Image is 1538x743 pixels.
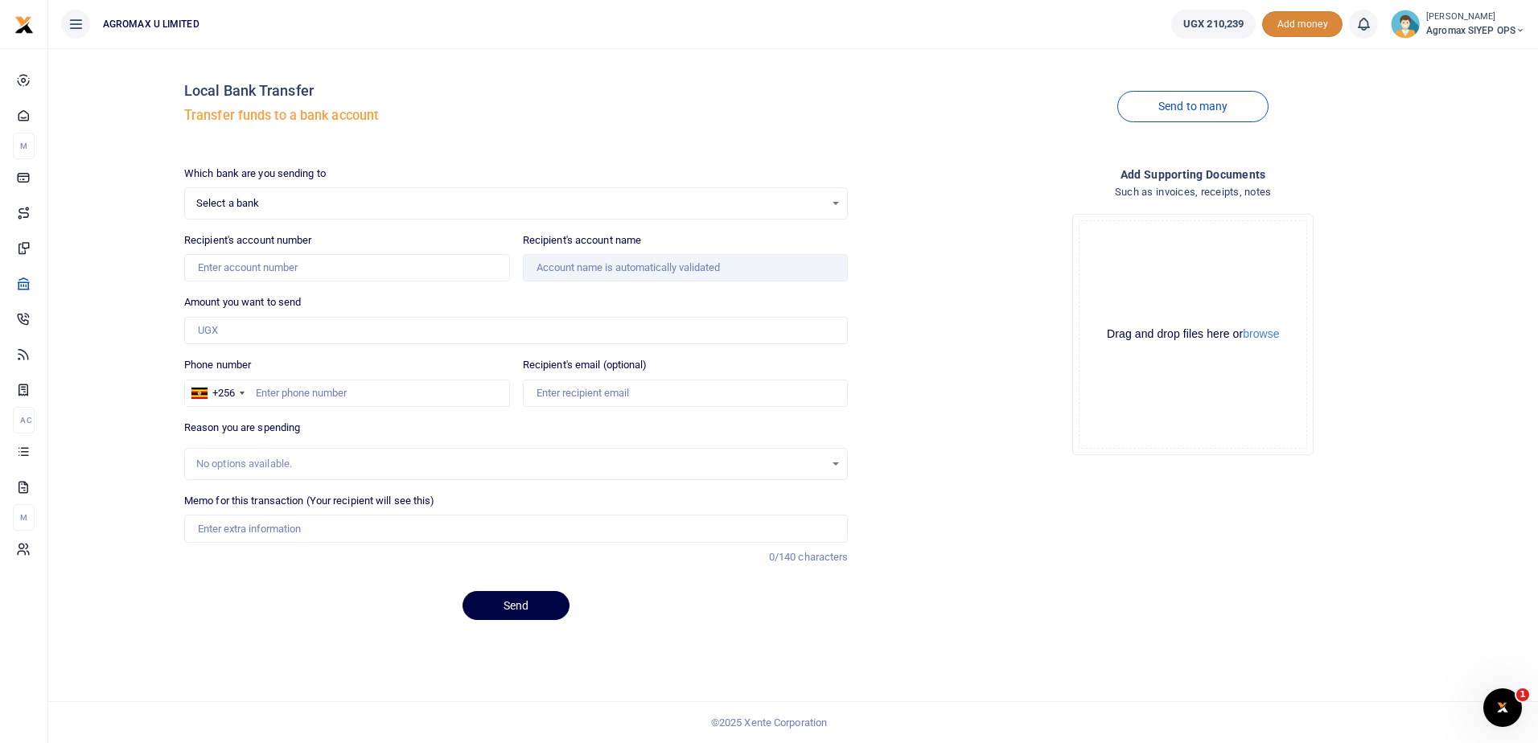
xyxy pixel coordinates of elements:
div: +256 [212,385,235,401]
li: M [13,133,35,159]
small: [PERSON_NAME] [1426,10,1525,24]
label: Which bank are you sending to [184,166,326,182]
span: 0/140 [769,551,796,563]
label: Memo for this transaction (Your recipient will see this) [184,493,435,509]
iframe: Intercom live chat [1483,688,1522,727]
span: Add money [1262,11,1343,38]
a: Send to many [1117,91,1269,122]
img: logo-small [14,15,34,35]
a: Add money [1262,17,1343,29]
div: Uganda: +256 [185,380,249,406]
input: Enter extra information [184,515,849,542]
label: Recipient's email (optional) [523,357,648,373]
h4: Add supporting Documents [861,166,1525,183]
span: Agromax SIYEP OPS [1426,23,1525,38]
h4: Local Bank Transfer [184,82,849,100]
button: browse [1243,328,1279,339]
label: Phone number [184,357,251,373]
div: File Uploader [1072,214,1314,455]
li: Ac [13,407,35,433]
input: Enter account number [184,254,510,281]
div: Drag and drop files here or [1079,326,1306,342]
a: logo-small logo-large logo-large [14,18,34,30]
label: Reason you are spending [184,420,300,436]
a: UGX 210,239 [1171,10,1256,39]
input: Enter phone number [184,380,510,407]
label: Recipient's account number [184,232,312,248]
span: 1 [1516,688,1529,701]
li: Wallet ballance [1165,10,1262,39]
button: Send [463,591,570,620]
span: Select a bank [196,195,825,211]
label: Amount you want to send [184,294,301,310]
li: Toup your wallet [1262,11,1343,38]
span: UGX 210,239 [1183,16,1244,32]
label: Recipient's account name [523,232,641,248]
h5: Transfer funds to a bank account [184,108,849,124]
div: No options available. [196,456,825,472]
span: AGROMAX U LIMITED [97,17,206,31]
h4: Such as invoices, receipts, notes [861,183,1525,201]
input: UGX [184,317,849,344]
span: characters [798,551,848,563]
input: Enter recipient email [523,380,849,407]
li: M [13,504,35,531]
a: profile-user [PERSON_NAME] Agromax SIYEP OPS [1391,10,1525,39]
input: Account name is automatically validated [523,254,849,281]
img: profile-user [1391,10,1420,39]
